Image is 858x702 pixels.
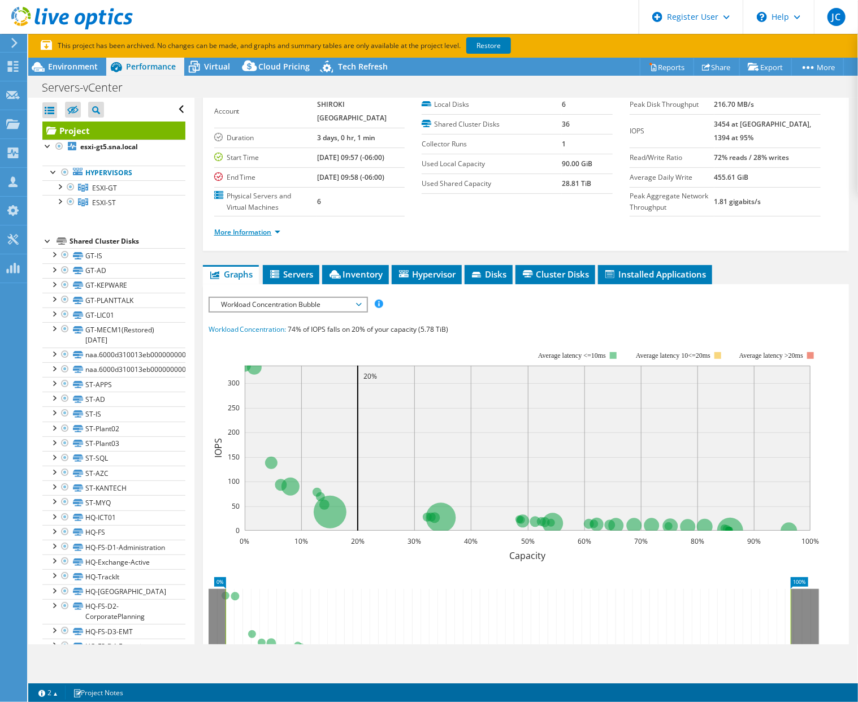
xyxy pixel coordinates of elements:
[42,599,185,624] a: HQ-FS-D2-CorporatePlanning
[791,58,844,76] a: More
[288,324,449,334] span: 74% of IOPS falls on 20% of your capacity (5.78 TiB)
[562,99,566,109] b: 6
[328,268,383,280] span: Inventory
[92,183,117,193] span: ESXI-GT
[42,307,185,322] a: GT-LIC01
[42,525,185,540] a: HQ-FS
[538,352,606,359] tspan: Average latency <=10ms
[562,119,570,129] b: 36
[92,198,116,207] span: ESXI-ST
[240,536,249,546] text: 0%
[126,61,176,72] span: Performance
[42,406,185,421] a: ST-IS
[714,153,790,162] b: 72% reads / 28% writes
[258,61,310,72] span: Cloud Pricing
[214,227,280,237] a: More Information
[42,278,185,293] a: GT-KEPWARE
[214,190,318,213] label: Physical Servers and Virtual Machines
[464,536,478,546] text: 40%
[338,61,388,72] span: Tech Refresh
[739,58,792,76] a: Export
[636,352,710,359] tspan: Average latency 10<=20ms
[214,106,318,117] label: Account
[228,427,240,437] text: 200
[228,476,240,486] text: 100
[214,152,318,163] label: Start Time
[714,99,755,109] b: 216.70 MB/s
[630,190,714,213] label: Peak Aggregate Network Throughput
[714,172,749,182] b: 455.61 GiB
[317,172,384,182] b: [DATE] 09:58 (-06:00)
[31,686,66,700] a: 2
[37,81,140,94] h1: Servers-vCenter
[228,452,240,462] text: 150
[215,298,361,311] span: Workload Concentration Bubble
[747,536,761,546] text: 90%
[470,268,507,280] span: Disks
[41,40,595,52] p: This project has been archived. No changes can be made, and graphs and summary tables are only av...
[42,436,185,451] a: ST-Plant03
[630,152,714,163] label: Read/Write Ratio
[630,172,714,183] label: Average Daily Write
[42,451,185,466] a: ST-SQL
[232,501,240,511] text: 50
[714,197,761,206] b: 1.81 gigabits/s
[228,403,240,413] text: 250
[578,536,591,546] text: 60%
[630,125,714,137] label: IOPS
[42,392,185,406] a: ST-AD
[42,348,185,362] a: naa.6000d310013eb0000000000000000081
[204,61,230,72] span: Virtual
[739,352,803,359] text: Average latency >20ms
[209,268,253,280] span: Graphs
[236,526,240,535] text: 0
[630,99,714,110] label: Peak Disk Throughput
[42,180,185,195] a: ESXI-GT
[42,248,185,263] a: GT-IS
[212,438,224,458] text: IOPS
[48,61,98,72] span: Environment
[634,536,648,546] text: 70%
[422,99,561,110] label: Local Disks
[408,536,421,546] text: 30%
[42,569,185,584] a: HQ-TrackIt
[714,119,812,142] b: 3454 at [GEOGRAPHIC_DATA], 1394 at 95%
[42,584,185,599] a: HQ-[GEOGRAPHIC_DATA]
[691,536,704,546] text: 80%
[209,324,287,334] span: Workload Concentration:
[42,362,185,377] a: naa.6000d310013eb000000000000000000b
[42,495,185,510] a: ST-MYQ
[562,179,591,188] b: 28.81 TiB
[317,133,375,142] b: 3 days, 0 hr, 1 min
[604,268,707,280] span: Installed Applications
[363,371,377,381] text: 20%
[694,58,740,76] a: Share
[42,293,185,307] a: GT-PLANTTALK
[562,159,592,168] b: 90.00 GiB
[801,536,819,546] text: 100%
[42,639,185,653] a: HQ-FS-D4-Executive
[228,378,240,388] text: 300
[42,624,185,639] a: HQ-FS-D3-EMT
[42,322,185,347] a: GT-MECM1(Restored)[DATE]
[42,195,185,210] a: ESXI-ST
[42,466,185,480] a: ST-AZC
[42,263,185,278] a: GT-AD
[521,268,590,280] span: Cluster Disks
[214,132,318,144] label: Duration
[757,12,767,22] svg: \n
[521,536,535,546] text: 50%
[42,510,185,525] a: HQ-ICT01
[42,422,185,436] a: ST-Plant02
[562,139,566,149] b: 1
[397,268,456,280] span: Hypervisor
[65,686,131,700] a: Project Notes
[422,138,561,150] label: Collector Runs
[42,540,185,554] a: HQ-FS-D1-Administration
[317,99,387,123] b: SHIROKI [GEOGRAPHIC_DATA]
[70,235,185,248] div: Shared Cluster Disks
[509,549,546,562] text: Capacity
[422,178,561,189] label: Used Shared Capacity
[351,536,365,546] text: 20%
[640,58,694,76] a: Reports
